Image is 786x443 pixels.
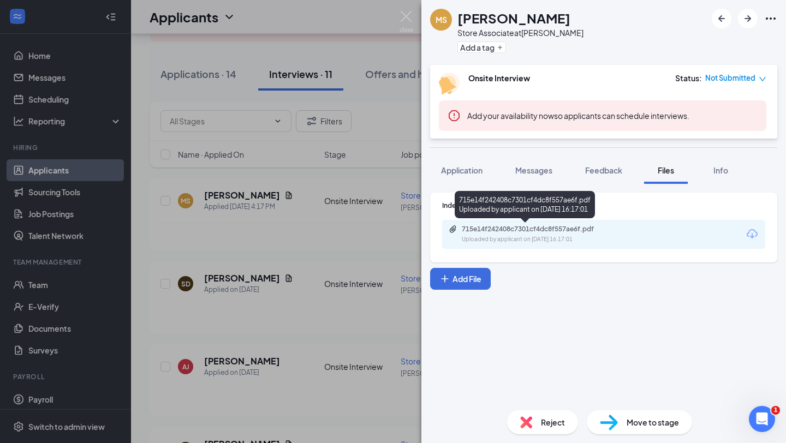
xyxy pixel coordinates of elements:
[759,75,766,83] span: down
[746,228,759,241] svg: Download
[457,27,583,38] div: Store Associate at [PERSON_NAME]
[462,225,615,234] div: 715e14f242408c7301cf4dc8f557ae6f.pdf
[627,416,679,428] span: Move to stage
[713,165,728,175] span: Info
[749,406,775,432] iframe: Intercom live chat
[430,268,491,290] button: Add FilePlus
[467,110,554,121] button: Add your availability now
[585,165,622,175] span: Feedback
[675,73,702,83] div: Status :
[741,12,754,25] svg: ArrowRight
[715,12,728,25] svg: ArrowLeftNew
[436,14,447,25] div: MS
[441,165,483,175] span: Application
[448,109,461,122] svg: Error
[771,406,780,415] span: 1
[764,12,777,25] svg: Ellipses
[462,235,626,244] div: Uploaded by applicant on [DATE] 16:17:01
[705,73,755,83] span: Not Submitted
[515,165,552,175] span: Messages
[468,73,530,83] b: Onsite Interview
[449,225,457,234] svg: Paperclip
[442,201,765,210] div: Indeed Resume
[658,165,674,175] span: Files
[738,9,758,28] button: ArrowRight
[712,9,731,28] button: ArrowLeftNew
[439,273,450,284] svg: Plus
[497,44,503,51] svg: Plus
[455,191,595,218] div: 715e14f242408c7301cf4dc8f557ae6f.pdf Uploaded by applicant on [DATE] 16:17:01
[467,111,689,121] span: so applicants can schedule interviews.
[541,416,565,428] span: Reject
[457,9,570,27] h1: [PERSON_NAME]
[449,225,626,244] a: Paperclip715e14f242408c7301cf4dc8f557ae6f.pdfUploaded by applicant on [DATE] 16:17:01
[457,41,506,53] button: PlusAdd a tag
